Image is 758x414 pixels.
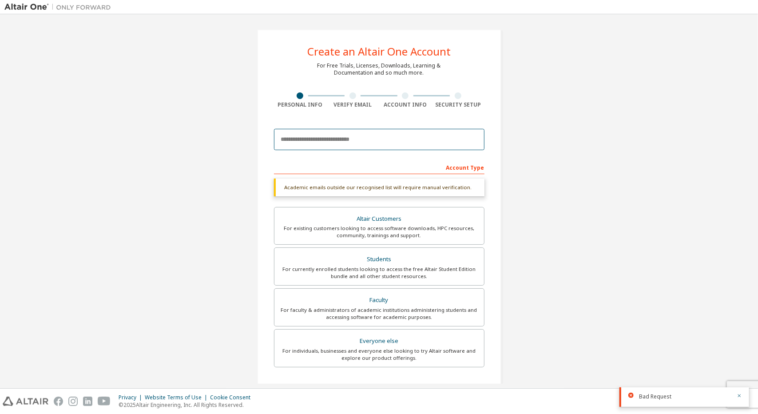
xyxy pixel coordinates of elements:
div: Everyone else [280,335,479,347]
div: For Free Trials, Licenses, Downloads, Learning & Documentation and so much more. [317,62,441,76]
img: youtube.svg [98,397,111,406]
div: Students [280,253,479,266]
img: facebook.svg [54,397,63,406]
div: Website Terms of Use [145,394,210,401]
div: Academic emails outside our recognised list will require manual verification. [274,179,484,196]
span: Bad Request [639,393,671,400]
div: Altair Customers [280,213,479,225]
div: For individuals, businesses and everyone else looking to try Altair software and explore our prod... [280,347,479,362]
div: For faculty & administrators of academic institutions administering students and accessing softwa... [280,307,479,321]
div: Verify Email [326,101,379,108]
div: Your Profile [274,381,484,395]
div: Cookie Consent [210,394,256,401]
div: Personal Info [274,101,327,108]
img: instagram.svg [68,397,78,406]
img: linkedin.svg [83,397,92,406]
div: For existing customers looking to access software downloads, HPC resources, community, trainings ... [280,225,479,239]
img: Altair One [4,3,115,12]
div: Create an Altair One Account [307,46,451,57]
div: Account Info [379,101,432,108]
div: Security Setup [432,101,484,108]
div: For currently enrolled students looking to access the free Altair Student Edition bundle and all ... [280,266,479,280]
div: Faculty [280,294,479,307]
img: altair_logo.svg [3,397,48,406]
div: Privacy [119,394,145,401]
div: Account Type [274,160,484,174]
p: © 2025 Altair Engineering, Inc. All Rights Reserved. [119,401,256,409]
